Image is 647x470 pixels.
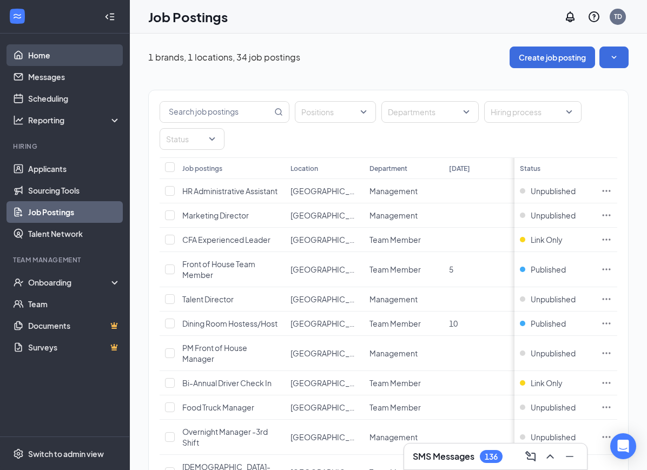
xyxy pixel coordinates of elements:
span: Food Truck Manager [182,402,254,412]
span: [GEOGRAPHIC_DATA] [291,402,369,412]
td: Nine Mile Road [285,287,364,312]
svg: Ellipses [601,432,612,442]
div: Open Intercom Messenger [610,433,636,459]
span: Dining Room Hostess/Host [182,319,278,328]
a: Messages [28,66,121,88]
td: Nine Mile Road [285,228,364,252]
svg: Minimize [563,450,576,463]
svg: MagnifyingGlass [274,108,283,116]
span: Management [369,210,418,220]
svg: QuestionInfo [587,10,600,23]
span: PM Front of House Manager [182,343,247,363]
div: Location [291,164,318,173]
span: [GEOGRAPHIC_DATA] [291,210,369,220]
svg: WorkstreamLogo [12,11,23,22]
span: Unpublished [531,402,576,413]
a: Scheduling [28,88,121,109]
th: [DATE] [444,157,523,179]
span: [GEOGRAPHIC_DATA] [291,294,369,304]
span: Management [369,186,418,196]
svg: Ellipses [601,234,612,245]
div: Reporting [28,115,121,125]
a: Team [28,293,121,315]
span: 10 [449,319,458,328]
span: Talent Director [182,294,234,304]
span: Team Member [369,378,421,388]
td: Nine Mile Road [285,179,364,203]
td: Nine Mile Road [285,336,364,371]
span: [GEOGRAPHIC_DATA] [291,186,369,196]
td: Nine Mile Road [285,420,364,455]
td: Team Member [364,395,443,420]
span: Unpublished [531,210,576,221]
td: Nine Mile Road [285,371,364,395]
span: [GEOGRAPHIC_DATA] [291,348,369,358]
span: Bi-Annual Driver Check In [182,378,272,388]
span: Link Only [531,378,563,388]
span: Published [531,264,566,275]
span: Management [369,348,418,358]
span: Team Member [369,319,421,328]
svg: SmallChevronDown [609,52,619,63]
div: Switch to admin view [28,448,104,459]
h1: Job Postings [148,8,228,26]
td: Team Member [364,252,443,287]
span: Team Member [369,264,421,274]
div: Department [369,164,407,173]
span: 5 [449,264,453,274]
svg: Ellipses [601,264,612,275]
input: Search job postings [160,102,272,122]
svg: UserCheck [13,277,24,288]
svg: Settings [13,448,24,459]
div: Team Management [13,255,118,264]
td: Team Member [364,312,443,336]
svg: Analysis [13,115,24,125]
button: SmallChevronDown [599,47,629,68]
th: Status [514,157,596,179]
svg: ComposeMessage [524,450,537,463]
svg: Ellipses [601,294,612,304]
svg: Ellipses [601,210,612,221]
span: Unpublished [531,294,576,304]
div: Hiring [13,142,118,151]
td: Management [364,287,443,312]
span: CFA Experienced Leader [182,235,270,244]
a: DocumentsCrown [28,315,121,336]
span: Team Member [369,235,421,244]
div: Job postings [182,164,222,173]
svg: Notifications [564,10,577,23]
td: Nine Mile Road [285,252,364,287]
span: Published [531,318,566,329]
p: 1 brands, 1 locations, 34 job postings [148,51,300,63]
div: TD [614,12,622,21]
span: HR Administrative Assistant [182,186,278,196]
svg: Ellipses [601,348,612,359]
td: Management [364,203,443,228]
td: Team Member [364,371,443,395]
svg: Ellipses [601,402,612,413]
span: Unpublished [531,432,576,442]
svg: Ellipses [601,378,612,388]
button: ChevronUp [542,448,559,465]
span: Overnight Manager -3rd Shift [182,427,268,447]
button: Create job posting [510,47,595,68]
span: [GEOGRAPHIC_DATA] [291,378,369,388]
span: Unpublished [531,348,576,359]
div: Onboarding [28,277,111,288]
td: Nine Mile Road [285,312,364,336]
div: 136 [485,452,498,461]
td: Nine Mile Road [285,203,364,228]
span: Front of House Team Member [182,259,255,280]
svg: Ellipses [601,186,612,196]
svg: Collapse [104,11,115,22]
button: Minimize [561,448,578,465]
span: [GEOGRAPHIC_DATA] [291,319,369,328]
td: Management [364,420,443,455]
td: Management [364,336,443,371]
td: Team Member [364,228,443,252]
td: Nine Mile Road [285,395,364,420]
span: Team Member [369,402,421,412]
span: [GEOGRAPHIC_DATA] [291,432,369,442]
span: Unpublished [531,186,576,196]
h3: SMS Messages [413,451,474,462]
